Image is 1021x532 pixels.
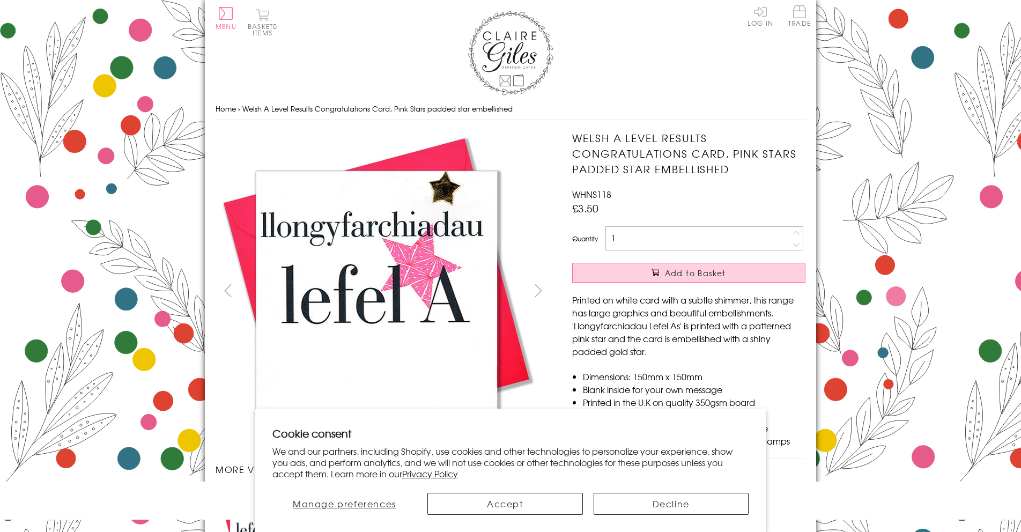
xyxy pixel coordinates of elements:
button: Menu [216,7,236,29]
label: Quantity [572,234,598,243]
span: Menu [216,21,236,31]
a: Privacy Policy [402,467,458,480]
h3: More views [216,463,551,476]
li: Blank inside for your own message [583,383,805,396]
span: WHNS118 [572,188,611,201]
button: Accept [427,493,583,515]
span: 0 items [253,21,277,38]
a: Log In [748,5,773,26]
button: Add to Basket [572,263,805,283]
nav: breadcrumbs [216,98,805,120]
button: prev [216,278,240,302]
span: Welsh A Level Results Congratulations Card, Pink Stars padded star embellished [242,104,513,114]
p: We and our partners, including Shopify, use cookies and other technologies to personalize your ex... [272,446,749,479]
button: Basket0 items [248,9,277,36]
a: Trade [788,5,811,28]
span: Manage preferences [293,497,396,510]
li: Dimensions: 150mm x 150mm [583,370,805,383]
span: Add to Basket [665,268,726,278]
li: Printed in the U.K on quality 350gsm board [583,396,805,409]
p: Printed on white card with a subtle shimmer, this range has large graphics and beautiful embellis... [572,293,805,358]
span: £3.50 [572,201,598,216]
img: Welsh A Level Results Congratulations Card, Pink Stars padded star embellished [216,130,537,452]
button: Decline [594,493,749,515]
h2: Cookie consent [272,426,749,441]
span: Trade [788,5,811,26]
img: Welsh A Level Results Congratulations Card, Pink Stars padded star embellished [551,130,872,452]
h1: Welsh A Level Results Congratulations Card, Pink Stars padded star embellished [572,130,805,176]
span: › [238,104,240,114]
button: Manage preferences [272,493,417,515]
a: Home [216,104,236,114]
img: Claire Giles Greetings Cards [468,11,553,95]
button: next [527,278,551,302]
